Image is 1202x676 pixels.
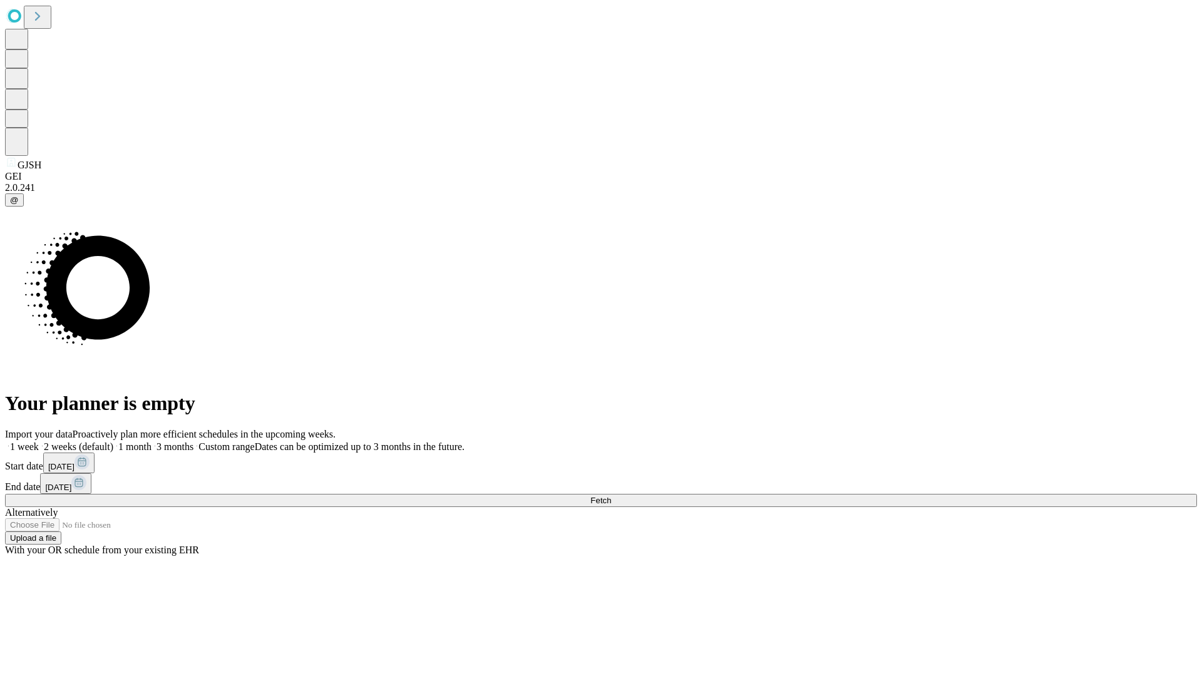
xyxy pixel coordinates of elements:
div: End date [5,473,1197,494]
span: [DATE] [48,462,74,471]
span: Fetch [590,496,611,505]
span: Import your data [5,429,73,439]
span: Proactively plan more efficient schedules in the upcoming weeks. [73,429,336,439]
span: Custom range [198,441,254,452]
h1: Your planner is empty [5,392,1197,415]
div: 2.0.241 [5,182,1197,193]
span: Dates can be optimized up to 3 months in the future. [255,441,465,452]
button: @ [5,193,24,207]
span: 3 months [157,441,193,452]
span: [DATE] [45,483,71,492]
span: Alternatively [5,507,58,518]
span: GJSH [18,160,41,170]
span: @ [10,195,19,205]
button: [DATE] [40,473,91,494]
div: GEI [5,171,1197,182]
button: Upload a file [5,531,61,545]
button: Fetch [5,494,1197,507]
span: 1 month [118,441,152,452]
span: 2 weeks (default) [44,441,113,452]
span: With your OR schedule from your existing EHR [5,545,199,555]
span: 1 week [10,441,39,452]
div: Start date [5,453,1197,473]
button: [DATE] [43,453,95,473]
